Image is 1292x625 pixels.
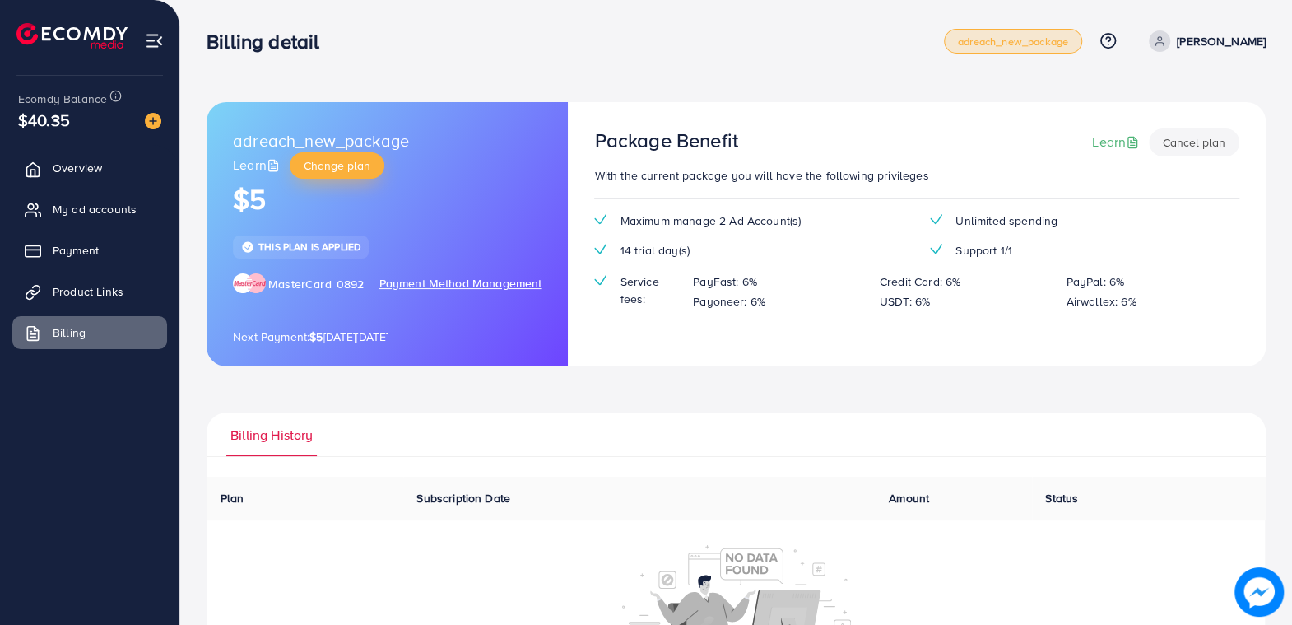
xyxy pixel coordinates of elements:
[233,156,283,175] a: Learn
[241,240,254,254] img: tick
[145,113,161,129] img: image
[18,91,107,107] span: Ecomdy Balance
[53,324,86,341] span: Billing
[304,157,370,174] span: Change plan
[233,183,541,217] h1: $5
[1149,128,1239,156] button: Cancel plan
[416,490,510,506] span: Subscription Date
[955,242,1012,259] span: Support 1/1
[309,329,323,345] strong: $5
[944,29,1082,54] a: adreach_new_package
[693,292,765,311] p: Payoneer: 6%
[379,275,541,293] span: Payment Method Management
[693,272,757,292] p: PayFast: 6%
[594,128,737,152] h3: Package Benefit
[12,234,167,267] a: Payment
[258,240,360,254] span: This plan is applied
[268,276,332,292] span: MasterCard
[1177,31,1266,51] p: [PERSON_NAME]
[16,23,128,49] img: logo
[53,201,137,217] span: My ad accounts
[880,272,960,292] p: Credit Card: 6%
[1066,272,1124,292] p: PayPal: 6%
[620,242,689,259] span: 14 trial day(s)
[958,36,1068,47] span: adreach_new_package
[18,108,70,132] span: $40.35
[12,316,167,349] a: Billing
[594,214,606,225] img: tick
[955,212,1057,229] span: Unlimited spending
[53,283,123,300] span: Product Links
[145,31,164,50] img: menu
[221,490,244,506] span: Plan
[594,275,606,286] img: tick
[207,30,332,54] h3: Billing detail
[620,273,680,307] span: Service fees:
[594,244,606,254] img: tick
[233,273,266,293] img: brand
[930,244,942,254] img: tick
[12,275,167,308] a: Product Links
[1045,490,1078,506] span: Status
[930,214,942,225] img: tick
[594,166,1239,185] p: With the current package you will have the following privileges
[889,490,929,506] span: Amount
[233,327,541,347] p: Next Payment: [DATE][DATE]
[12,193,167,226] a: My ad accounts
[337,276,365,292] span: 0892
[290,152,384,179] button: Change plan
[1234,567,1284,617] img: image
[620,212,801,229] span: Maximum manage 2 Ad Account(s)
[233,128,409,152] span: adreach_new_package
[880,292,930,311] p: USDT: 6%
[53,242,99,259] span: Payment
[1092,133,1142,152] a: Learn
[230,426,313,445] span: Billing History
[12,152,167,184] a: Overview
[1142,30,1266,52] a: [PERSON_NAME]
[53,160,102,176] span: Overview
[1066,292,1136,311] p: Airwallex: 6%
